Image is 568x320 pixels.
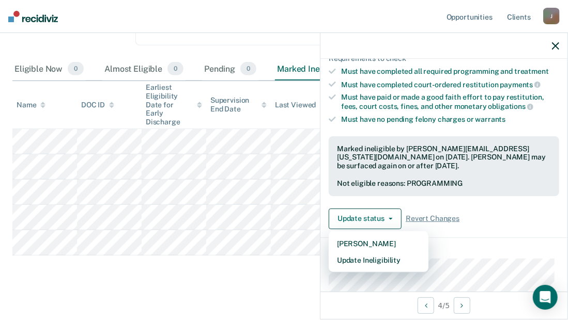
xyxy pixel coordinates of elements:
span: obligations [488,102,533,110]
button: Update Ineligibility [329,252,428,268]
span: 0 [167,62,183,75]
span: payments [500,81,541,89]
div: J [543,8,560,24]
span: 0 [240,62,256,75]
div: Name [17,101,45,109]
div: Almost Eligible [102,58,186,81]
button: Previous Opportunity [418,297,434,314]
div: Last Viewed [275,101,325,109]
div: Open Intercom Messenger [533,285,558,310]
div: Earliest Eligibility Date for Early Discharge [146,83,202,126]
span: warrants [475,115,506,123]
div: Must have no pending felony charges or [341,115,559,124]
div: Must have paid or made a good faith effort to pay restitution, fees, court costs, fines, and othe... [341,93,559,110]
dt: Supervision [329,246,559,255]
span: Revert Changes [406,214,459,223]
div: Eligible Now [12,58,86,81]
button: Next Opportunity [454,297,470,314]
div: Pending [202,58,258,81]
button: Update status [329,209,402,229]
div: DOC ID [81,101,114,109]
div: Not eligible reasons: PROGRAMMING [337,179,551,188]
img: Recidiviz [8,11,58,22]
button: [PERSON_NAME] [329,235,428,252]
div: Supervision End Date [210,96,267,114]
span: 0 [68,62,84,75]
div: Marked ineligible by [PERSON_NAME][EMAIL_ADDRESS][US_STATE][DOMAIN_NAME] on [DATE]. [PERSON_NAME]... [337,145,551,170]
div: Must have completed court-ordered restitution [341,80,559,89]
div: Marked Ineligible [275,58,367,81]
div: 4 / 5 [320,292,567,319]
span: treatment [514,67,549,75]
div: Must have completed all required programming and [341,67,559,76]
